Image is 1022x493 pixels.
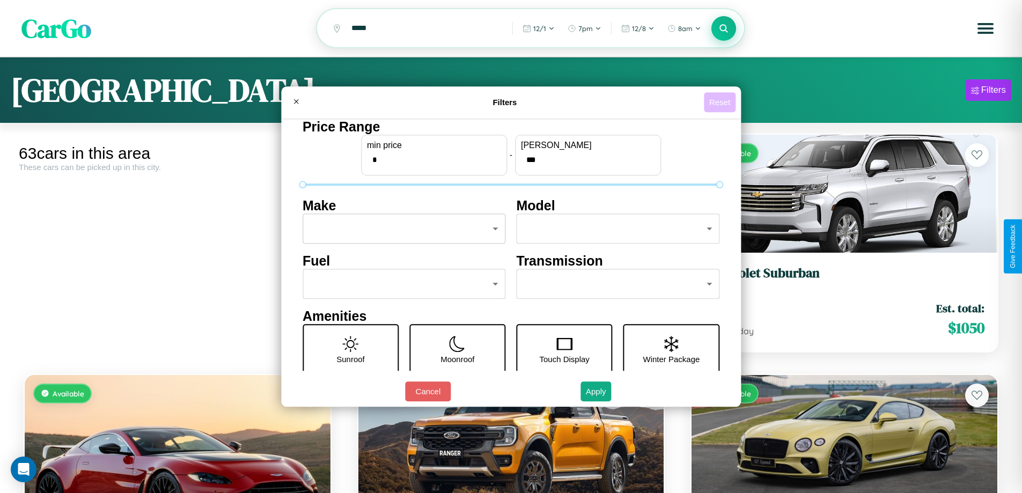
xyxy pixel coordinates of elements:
[303,253,506,269] h4: Fuel
[517,20,560,37] button: 12/1
[731,326,754,336] span: / day
[517,253,720,269] h4: Transmission
[678,24,693,33] span: 8am
[578,24,593,33] span: 7pm
[539,352,589,366] p: Touch Display
[336,352,365,366] p: Sunroof
[616,20,660,37] button: 12/8
[970,13,1001,43] button: Open menu
[11,68,315,112] h1: [GEOGRAPHIC_DATA]
[936,300,984,316] span: Est. total:
[643,352,700,366] p: Winter Package
[533,24,546,33] span: 12 / 1
[966,79,1011,101] button: Filters
[580,381,612,401] button: Apply
[306,98,704,107] h4: Filters
[981,85,1006,95] div: Filters
[303,198,506,214] h4: Make
[11,457,36,482] div: Open Intercom Messenger
[662,20,707,37] button: 8am
[632,24,646,33] span: 12 / 8
[19,144,336,163] div: 63 cars in this area
[367,141,501,150] label: min price
[440,352,474,366] p: Moonroof
[510,148,512,162] p: -
[1009,225,1017,268] div: Give Feedback
[21,11,91,46] span: CarGo
[405,381,451,401] button: Cancel
[303,308,719,324] h4: Amenities
[517,198,720,214] h4: Model
[303,119,719,135] h4: Price Range
[704,92,736,112] button: Reset
[948,317,984,339] span: $ 1050
[562,20,607,37] button: 7pm
[19,163,336,172] div: These cars can be picked up in this city.
[704,266,984,281] h3: Chevrolet Suburban
[704,266,984,292] a: Chevrolet Suburban2024
[53,389,84,398] span: Available
[521,141,655,150] label: [PERSON_NAME]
